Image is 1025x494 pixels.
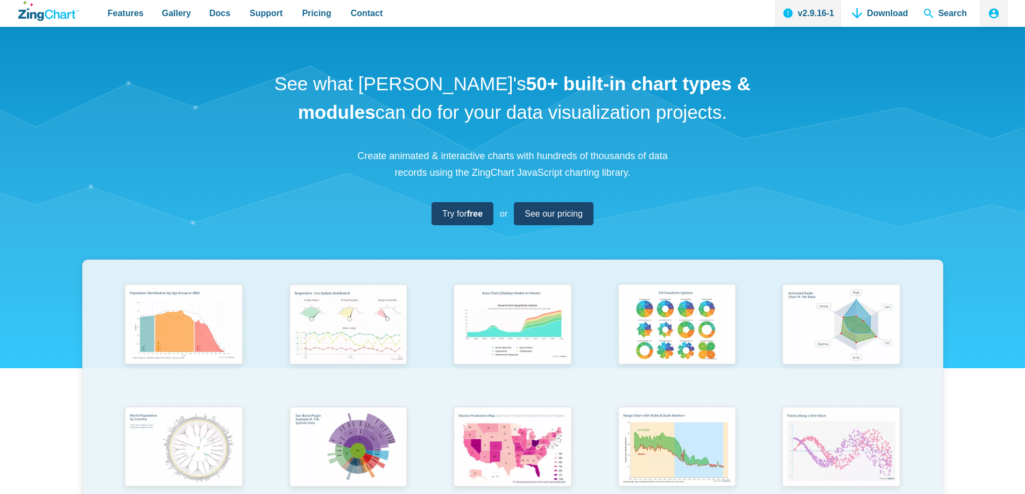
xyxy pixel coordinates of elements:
[351,148,674,181] p: Create animated & interactive charts with hundreds of thousands of data records using the ZingCha...
[162,6,191,20] span: Gallery
[442,206,483,221] span: Try for
[595,279,759,401] a: Pie Transform Options
[298,73,751,123] strong: 50+ built-in chart types & modules
[447,279,578,373] img: Area Chart (Displays Nodes on Hover)
[514,202,593,225] a: See our pricing
[250,6,282,20] span: Support
[209,6,230,20] span: Docs
[351,6,383,20] span: Contact
[118,279,249,373] img: Population Distribution by Age Group in 2052
[18,1,79,21] a: ZingChart Logo. Click to return to the homepage
[759,279,924,401] a: Animated Radar Chart ft. Pet Data
[525,206,583,221] span: See our pricing
[266,279,430,401] a: Responsive Live Update Dashboard
[271,70,755,126] h1: See what [PERSON_NAME]'s can do for your data visualization projects.
[467,209,483,218] strong: free
[430,279,595,401] a: Area Chart (Displays Nodes on Hover)
[302,6,331,20] span: Pricing
[102,279,266,401] a: Population Distribution by Age Group in 2052
[108,6,144,20] span: Features
[282,279,414,373] img: Responsive Live Update Dashboard
[775,279,907,373] img: Animated Radar Chart ft. Pet Data
[611,279,743,373] img: Pie Transform Options
[500,206,507,221] span: or
[432,202,493,225] a: Try forfree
